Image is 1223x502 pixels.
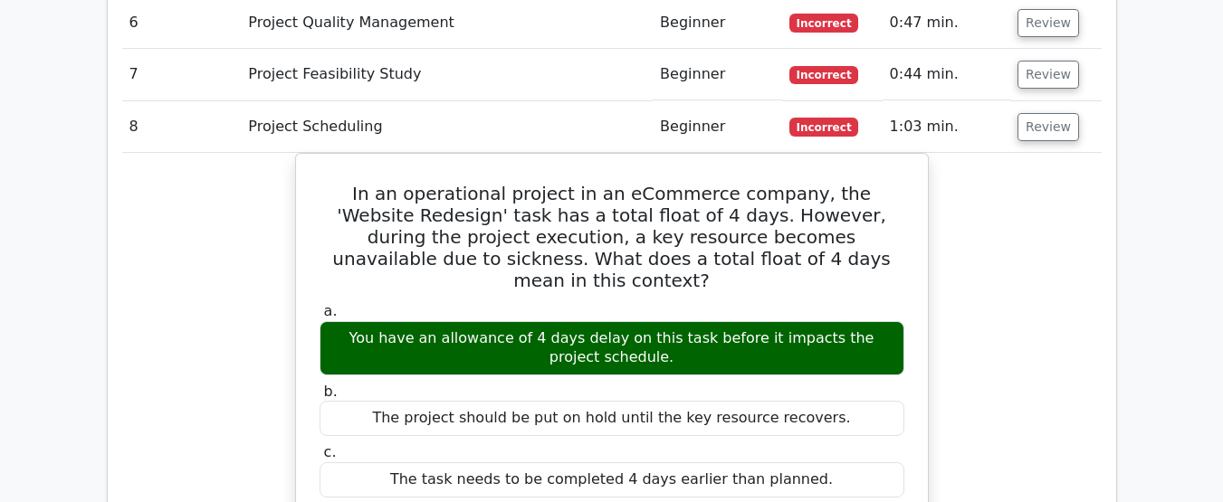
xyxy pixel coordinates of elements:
[324,443,337,460] span: c.
[320,462,904,497] div: The task needs to be completed 4 days earlier than planned.
[883,101,1011,153] td: 1:03 min.
[320,401,904,436] div: The project should be put on hold until the key resource recovers.
[789,66,859,84] span: Incorrect
[320,321,904,375] div: You have an allowance of 4 days delay on this task before it impacts the project schedule.
[883,49,1011,100] td: 0:44 min.
[318,183,906,291] h5: In an operational project in an eCommerce company, the 'Website Redesign' task has a total float ...
[241,49,653,100] td: Project Feasibility Study
[789,14,859,32] span: Incorrect
[122,49,242,100] td: 7
[653,101,782,153] td: Beginner
[1018,9,1079,37] button: Review
[324,302,338,319] span: a.
[324,383,338,400] span: b.
[1018,61,1079,89] button: Review
[653,49,782,100] td: Beginner
[1018,113,1079,141] button: Review
[789,118,859,136] span: Incorrect
[122,101,242,153] td: 8
[241,101,653,153] td: Project Scheduling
